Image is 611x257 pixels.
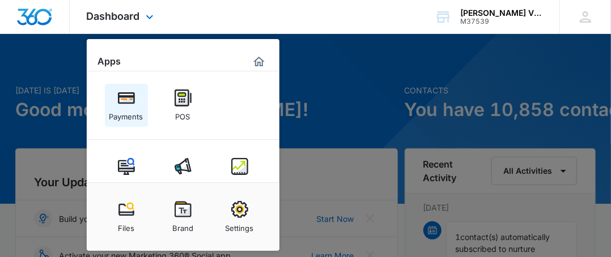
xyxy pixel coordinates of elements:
div: Settings [226,218,254,233]
a: Brand [162,195,205,238]
span: Dashboard [87,10,140,22]
div: POS [176,106,190,121]
div: Ads [176,175,190,190]
a: Ads [162,152,205,195]
a: Marketing 360® Dashboard [250,53,268,71]
div: account id [460,18,543,25]
a: Files [105,195,148,238]
div: Intelligence [219,175,260,190]
a: Content [105,152,148,195]
h2: Apps [98,56,121,67]
a: Payments [105,84,148,127]
div: Brand [172,218,193,233]
div: Files [118,218,134,233]
a: Settings [218,195,261,238]
a: Intelligence [218,152,261,195]
div: account name [460,8,543,18]
div: Payments [109,106,143,121]
div: Content [112,175,141,190]
a: POS [162,84,205,127]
